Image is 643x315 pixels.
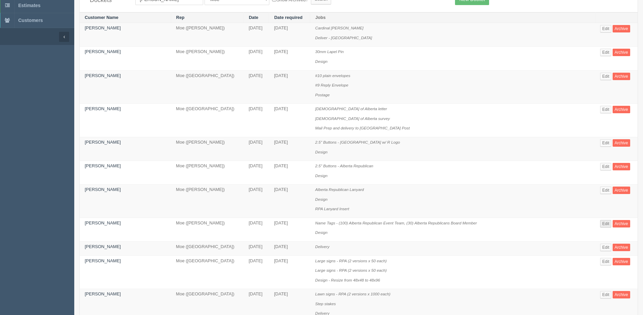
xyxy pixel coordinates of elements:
[85,140,121,145] a: [PERSON_NAME]
[315,244,329,249] i: Delivery
[613,106,630,113] a: Archive
[315,230,327,235] i: Design
[171,47,243,70] td: Moe ([PERSON_NAME])
[600,49,611,56] a: Edit
[171,242,243,256] td: Moe ([GEOGRAPHIC_DATA])
[269,104,310,137] td: [DATE]
[315,164,373,168] i: 2.5" Buttons - Alberta Republican
[171,161,243,185] td: Moe ([PERSON_NAME])
[249,15,258,20] a: Date
[85,187,121,192] a: [PERSON_NAME]
[171,185,243,218] td: Moe ([PERSON_NAME])
[315,26,364,30] i: Cardinal [PERSON_NAME]
[171,104,243,137] td: Moe ([GEOGRAPHIC_DATA])
[171,70,243,104] td: Moe ([GEOGRAPHIC_DATA])
[613,25,630,32] a: Archive
[613,291,630,298] a: Archive
[600,291,611,298] a: Edit
[244,47,269,70] td: [DATE]
[269,23,310,47] td: [DATE]
[315,278,380,282] i: Design - Resize from 48x48 to 48x96
[315,35,372,40] i: Deliver - [GEOGRAPHIC_DATA]
[613,163,630,170] a: Archive
[171,23,243,47] td: Moe ([PERSON_NAME])
[600,220,611,227] a: Edit
[244,256,269,289] td: [DATE]
[176,15,185,20] a: Rep
[269,137,310,161] td: [DATE]
[85,244,121,249] a: [PERSON_NAME]
[274,15,302,20] a: Date required
[315,187,364,192] i: Alberta Republican Lanyard
[85,163,121,168] a: [PERSON_NAME]
[85,258,121,263] a: [PERSON_NAME]
[315,59,327,64] i: Design
[315,116,390,121] i: [DEMOGRAPHIC_DATA] of Alberta survey
[600,187,611,194] a: Edit
[315,173,327,178] i: Design
[269,218,310,241] td: [DATE]
[269,242,310,256] td: [DATE]
[85,49,121,54] a: [PERSON_NAME]
[600,73,611,80] a: Edit
[244,242,269,256] td: [DATE]
[315,93,330,97] i: Postage
[613,139,630,147] a: Archive
[244,70,269,104] td: [DATE]
[315,83,348,87] i: #9 Reply Envelope
[600,25,611,32] a: Edit
[315,73,350,78] i: #10 plain envelopes
[171,256,243,289] td: Moe ([GEOGRAPHIC_DATA])
[315,259,387,263] i: Large signs - RPA (2 versions x 50 each)
[315,292,391,296] i: Lawn signs - RPA (2 versions x 1000 each)
[315,140,400,144] i: 2.5" Buttons - [GEOGRAPHIC_DATA] w/ R Logo
[613,73,630,80] a: Archive
[269,161,310,185] td: [DATE]
[315,207,349,211] i: RPA Lanyard Insert
[85,291,121,296] a: [PERSON_NAME]
[315,268,387,272] i: Large signs - RPA (2 versions x 50 each)
[269,185,310,218] td: [DATE]
[269,256,310,289] td: [DATE]
[600,244,611,251] a: Edit
[244,161,269,185] td: [DATE]
[244,185,269,218] td: [DATE]
[315,301,336,306] i: Step stakes
[315,126,410,130] i: Mail Prep and delivery to [GEOGRAPHIC_DATA] Post
[244,218,269,241] td: [DATE]
[269,47,310,70] td: [DATE]
[315,197,327,201] i: Design
[315,49,344,54] i: 30mm Lapel Pin
[315,106,387,111] i: [DEMOGRAPHIC_DATA] of Alberta letter
[85,73,121,78] a: [PERSON_NAME]
[244,137,269,161] td: [DATE]
[85,220,121,225] a: [PERSON_NAME]
[171,218,243,241] td: Moe ([PERSON_NAME])
[613,187,630,194] a: Archive
[85,25,121,30] a: [PERSON_NAME]
[310,12,595,23] th: Jobs
[315,150,327,154] i: Design
[600,163,611,170] a: Edit
[613,258,630,265] a: Archive
[85,106,121,111] a: [PERSON_NAME]
[600,258,611,265] a: Edit
[244,104,269,137] td: [DATE]
[244,23,269,47] td: [DATE]
[315,221,477,225] i: Name Tags - (100) Alberta Republican Event Team, (30) Alberta Republicans Board Member
[171,137,243,161] td: Moe ([PERSON_NAME])
[18,18,43,23] span: Customers
[269,70,310,104] td: [DATE]
[18,3,41,8] span: Estimates
[613,220,630,227] a: Archive
[600,139,611,147] a: Edit
[613,49,630,56] a: Archive
[85,15,118,20] a: Customer Name
[613,244,630,251] a: Archive
[600,106,611,113] a: Edit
